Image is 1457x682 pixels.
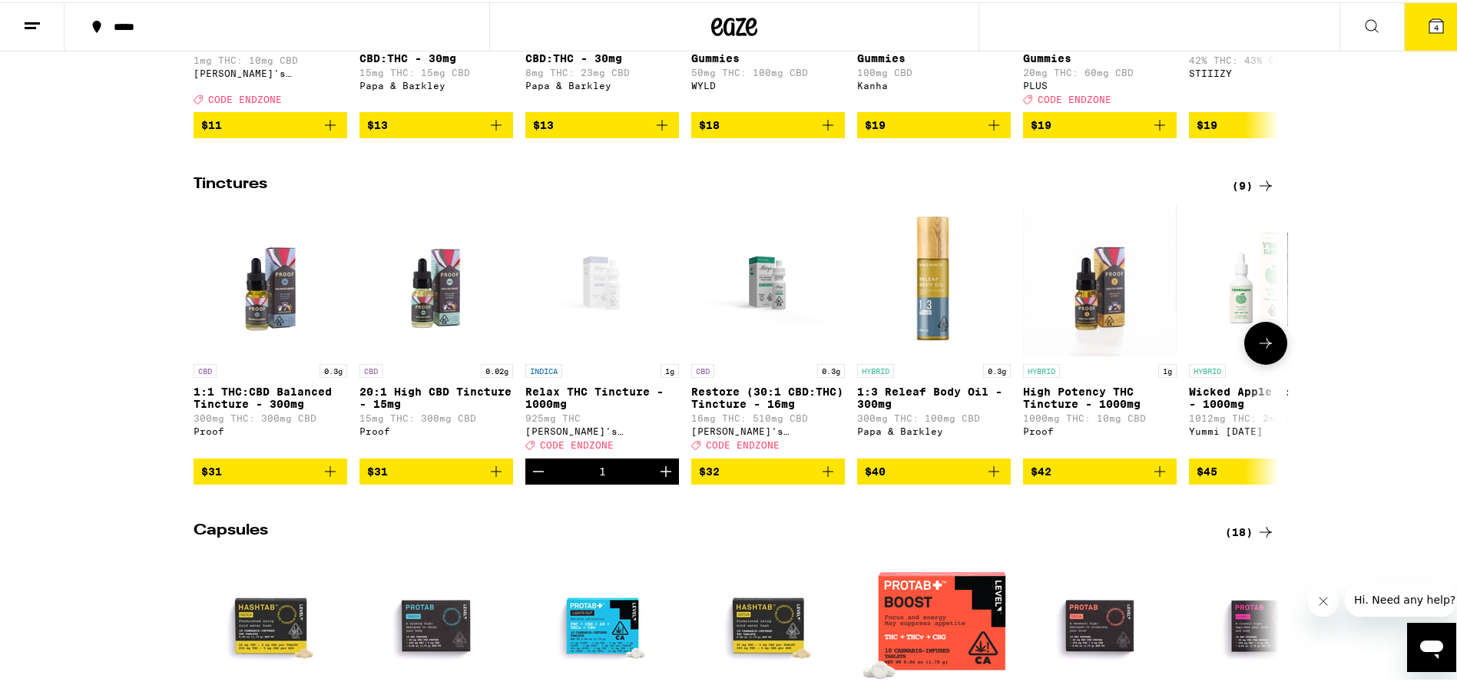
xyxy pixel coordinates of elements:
[699,117,720,129] span: $18
[194,200,347,354] img: Proof - 1:1 THC:CBD Balanced Tincture - 300mg
[194,411,347,421] p: 300mg THC: 300mg CBD
[320,362,347,376] p: 0.3g
[1189,53,1343,63] p: 42% THC: 43% CBD
[691,38,845,62] p: Peach 2:1 CBD:THC Gummies
[1232,174,1275,193] a: (9)
[1197,463,1217,475] span: $45
[857,383,1011,408] p: 1:3 Releaf Body Oil - 300mg
[359,110,513,136] button: Add to bag
[201,117,222,129] span: $11
[691,362,714,376] p: CBD
[201,463,222,475] span: $31
[194,362,217,376] p: CBD
[1158,362,1177,376] p: 1g
[194,174,1200,193] h2: Tinctures
[653,456,679,482] button: Increment
[857,38,1011,62] p: Watermelon 20:1 CBD Gummies
[194,53,347,63] p: 1mg THC: 10mg CBD
[1189,110,1343,136] button: Add to bag
[691,383,845,408] p: Restore (30:1 CBD:THC) Tincture - 16mg
[1023,383,1177,408] p: High Potency THC Tincture - 1000mg
[699,463,720,475] span: $32
[865,463,886,475] span: $40
[194,110,347,136] button: Add to bag
[1023,456,1177,482] button: Add to bag
[359,424,513,434] div: Proof
[359,78,513,88] div: Papa & Barkley
[1023,424,1177,434] div: Proof
[691,65,845,75] p: 50mg THC: 100mg CBD
[525,424,679,434] div: [PERSON_NAME]'s Medicinals
[1189,383,1343,408] p: Wicked Apple Tincture - 1000mg
[194,456,347,482] button: Add to bag
[857,65,1011,75] p: 100mg CBD
[194,424,347,434] div: Proof
[540,439,614,449] span: CODE ENDZONE
[359,200,513,354] img: Proof - 20:1 High CBD Tincture - 15mg
[525,78,679,88] div: Papa & Barkley
[359,200,513,455] a: Open page for 20:1 High CBD Tincture - 15mg from Proof
[857,424,1011,434] div: Papa & Barkley
[1031,117,1051,129] span: $19
[857,110,1011,136] button: Add to bag
[359,38,513,62] p: Releaf Patch - 1:1 CBD:THC - 30mg
[691,424,845,434] div: [PERSON_NAME]'s Medicinals
[194,521,1200,539] h2: Capsules
[865,117,886,129] span: $19
[857,200,1011,354] img: Papa & Barkley - 1:3 Releaf Body Oil - 300mg
[1023,200,1177,354] img: Proof - High Potency THC Tincture - 1000mg
[525,456,551,482] button: Decrement
[1023,78,1177,88] div: PLUS
[1023,362,1060,376] p: HYBRID
[525,110,679,136] button: Add to bag
[1023,200,1177,455] a: Open page for High Potency THC Tincture - 1000mg from Proof
[1189,411,1343,421] p: 1012mg THC: 2mg CBD
[691,200,845,354] img: Mary's Medicinals - Restore (30:1 CBD:THC) Tincture - 16mg
[525,38,679,62] p: Releaf Patch - 3:1 CBD:THC - 30mg
[1023,411,1177,421] p: 1000mg THC: 10mg CBD
[1189,200,1343,455] a: Open page for Wicked Apple Tincture - 1000mg from Yummi Karma
[691,78,845,88] div: WYLD
[857,411,1011,421] p: 300mg THC: 100mg CBD
[1023,38,1177,62] p: Lychee SLEEP 1:2:3 Gummies
[525,383,679,408] p: Relax THC Tincture - 1000mg
[1023,65,1177,75] p: 20mg THC: 60mg CBD
[1345,581,1456,614] iframe: Message from company
[1023,110,1177,136] button: Add to bag
[1038,92,1111,102] span: CODE ENDZONE
[857,456,1011,482] button: Add to bag
[817,362,845,376] p: 0.3g
[983,362,1011,376] p: 0.3g
[367,117,388,129] span: $13
[359,383,513,408] p: 20:1 High CBD Tincture - 15mg
[194,200,347,455] a: Open page for 1:1 THC:CBD Balanced Tincture - 300mg from Proof
[533,117,554,129] span: $13
[1189,200,1343,354] img: Yummi Karma - Wicked Apple Tincture - 1000mg
[1407,621,1456,670] iframe: Button to launch messaging window
[691,456,845,482] button: Add to bag
[359,456,513,482] button: Add to bag
[194,66,347,76] div: [PERSON_NAME]'s Medicinals
[599,463,606,475] div: 1
[525,65,679,75] p: 8mg THC: 23mg CBD
[367,463,388,475] span: $31
[661,362,679,376] p: 1g
[359,65,513,75] p: 15mg THC: 15mg CBD
[1308,584,1339,614] iframe: Close message
[208,92,282,102] span: CODE ENDZONE
[1189,456,1343,482] button: Add to bag
[857,200,1011,455] a: Open page for 1:3 Releaf Body Oil - 300mg from Papa & Barkley
[1225,521,1275,539] a: (18)
[525,200,679,455] a: Open page for Relax THC Tincture - 1000mg from Mary's Medicinals
[525,411,679,421] p: 925mg THC
[706,439,780,449] span: CODE ENDZONE
[194,383,347,408] p: 1:1 THC:CBD Balanced Tincture - 300mg
[691,411,845,421] p: 16mg THC: 510mg CBD
[359,362,382,376] p: CBD
[691,200,845,455] a: Open page for Restore (30:1 CBD:THC) Tincture - 16mg from Mary's Medicinals
[857,362,894,376] p: HYBRID
[691,110,845,136] button: Add to bag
